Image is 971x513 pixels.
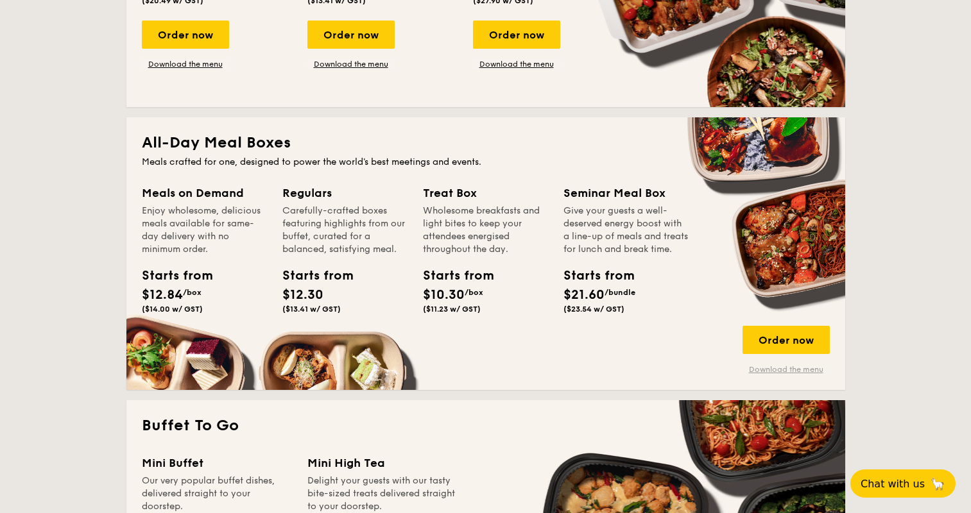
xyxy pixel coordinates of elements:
[142,266,200,285] div: Starts from
[142,156,830,169] div: Meals crafted for one, designed to power the world's best meetings and events.
[282,287,323,303] span: $12.30
[142,475,292,513] div: Our very popular buffet dishes, delivered straight to your doorstep.
[563,266,621,285] div: Starts from
[142,133,830,153] h2: All-Day Meal Boxes
[282,205,408,256] div: Carefully-crafted boxes featuring highlights from our buffet, curated for a balanced, satisfying ...
[563,184,689,202] div: Seminar Meal Box
[423,205,548,256] div: Wholesome breakfasts and light bites to keep your attendees energised throughout the day.
[282,305,341,314] span: ($13.41 w/ GST)
[423,266,481,285] div: Starts from
[423,287,465,303] span: $10.30
[423,305,481,314] span: ($11.23 w/ GST)
[142,21,229,49] div: Order now
[307,21,395,49] div: Order now
[465,288,483,297] span: /box
[307,454,458,472] div: Mini High Tea
[142,305,203,314] span: ($14.00 w/ GST)
[142,205,267,256] div: Enjoy wholesome, delicious meals available for same-day delivery with no minimum order.
[307,475,458,513] div: Delight your guests with our tasty bite-sized treats delivered straight to your doorstep.
[423,184,548,202] div: Treat Box
[282,184,408,202] div: Regulars
[473,21,560,49] div: Order now
[563,287,605,303] span: $21.60
[743,326,830,354] div: Order now
[861,478,925,490] span: Chat with us
[850,469,956,498] button: Chat with us🦙
[142,416,830,436] h2: Buffet To Go
[183,288,202,297] span: /box
[282,266,340,285] div: Starts from
[142,287,183,303] span: $12.84
[743,364,830,374] a: Download the menu
[930,476,945,491] span: 🦙
[605,288,635,297] span: /bundle
[473,59,560,69] a: Download the menu
[142,454,292,472] div: Mini Buffet
[142,184,267,202] div: Meals on Demand
[307,59,395,69] a: Download the menu
[563,305,624,314] span: ($23.54 w/ GST)
[563,205,689,256] div: Give your guests a well-deserved energy boost with a line-up of meals and treats for lunch and br...
[142,59,229,69] a: Download the menu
